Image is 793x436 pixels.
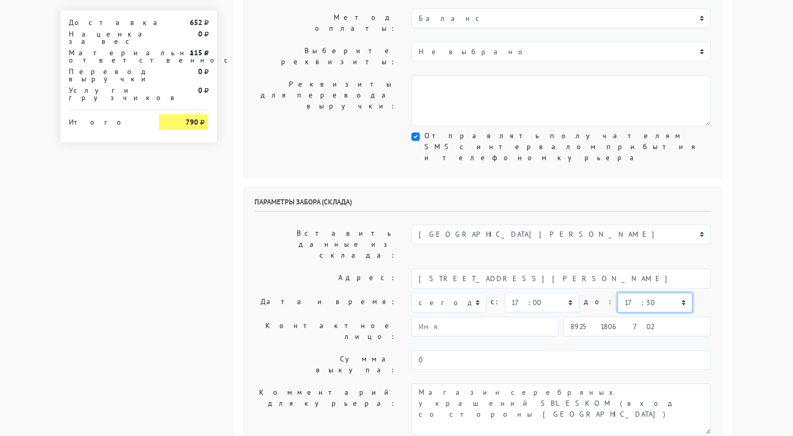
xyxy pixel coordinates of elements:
[247,224,404,264] label: Вставить данные из склада:
[491,293,501,311] label: c:
[61,19,152,26] div: Доставка
[247,75,404,126] label: Реквизиты для перевода выручки:
[424,130,711,163] label: Отправлять получателям SMS с интервалом прибытия и телефоном курьера
[247,350,404,379] label: Сумма выкупа:
[198,67,202,76] strong: 0
[198,86,202,95] strong: 0
[583,293,613,311] label: до:
[411,317,559,336] input: Имя
[61,68,152,82] div: Перевод выручки
[247,317,404,346] label: Контактное лицо:
[61,49,152,64] div: Материальная ответственность
[247,383,404,434] label: Комментарий для курьера:
[61,30,152,45] div: Наценка за вес
[247,42,404,71] label: Выберите реквизиты:
[189,18,202,27] strong: 652
[247,293,404,312] label: Дата и время:
[69,114,144,126] div: Итого
[198,29,202,39] strong: 0
[61,87,152,101] div: Услуги грузчиков
[563,317,711,336] input: Телефон
[189,48,202,57] strong: 115
[247,269,404,288] label: Адрес:
[247,8,404,38] label: Метод оплаты:
[254,198,711,212] h6: Параметры забора (склада)
[185,117,198,127] strong: 790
